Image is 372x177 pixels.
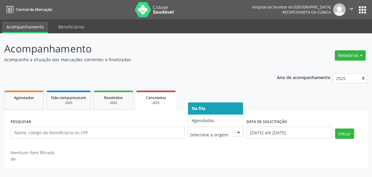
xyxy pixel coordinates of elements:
[246,127,332,139] input: Selecione um intervalo
[190,129,231,141] input: Selecione a origem
[11,149,54,156] div: Nenhum item filtrado
[346,3,357,16] button: 
[348,5,355,12] i: 
[2,22,48,33] a: Acompanhamento
[252,5,331,10] div: Hospital do Servidor do [GEOGRAPHIC_DATA]
[51,95,86,100] span: Não compareceram
[140,101,171,105] div: 2025
[104,95,123,100] span: Resolvidos
[54,22,89,32] a: Beneficiários
[16,7,52,12] span: Central de Marcação
[51,101,86,105] div: 2025
[277,73,331,81] p: Ano de acompanhamento
[11,156,54,162] div: de
[11,117,31,127] label: PESQUISAR
[335,129,354,139] button: Filtrar
[282,10,331,15] span: Recepcionista da clínica
[146,95,166,100] span: Cancelados
[4,56,259,63] p: Acompanhe a situação das marcações correntes e finalizadas
[14,95,34,100] span: Agendados
[11,127,185,139] input: Nome, código do beneficiário ou CPF
[357,5,368,15] button: apps
[246,117,287,127] label: DATA DE SOLICITAÇÃO
[192,105,205,111] span: Na fila
[4,5,52,15] a: Central de Marcação
[333,3,346,16] img: img
[4,41,259,56] p: Acompanhamento
[335,50,366,61] button: Relatórios
[98,101,129,105] div: 2025
[192,118,214,123] span: Agendados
